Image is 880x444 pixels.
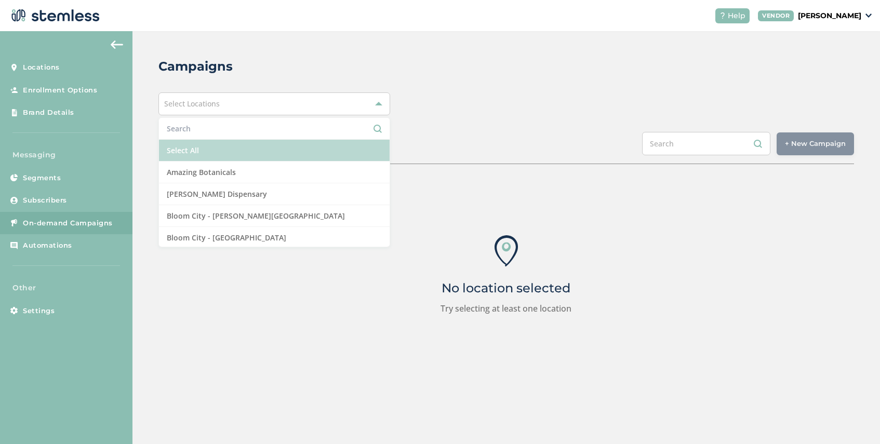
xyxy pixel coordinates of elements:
[23,240,72,251] span: Automations
[758,10,794,21] div: VENDOR
[23,173,61,183] span: Segments
[159,227,390,249] li: Bloom City - [GEOGRAPHIC_DATA]
[441,302,571,315] label: Try selecting at least one location
[159,205,390,227] li: Bloom City - [PERSON_NAME][GEOGRAPHIC_DATA]
[828,394,880,444] iframe: Chat Widget
[158,57,233,76] h2: Campaigns
[8,5,100,26] img: logo-dark-0685b13c.svg
[159,162,390,183] li: Amazing Botanicals
[23,195,67,206] span: Subscribers
[23,62,60,73] span: Locations
[23,306,55,316] span: Settings
[642,132,770,155] input: Search
[728,10,745,21] span: Help
[865,14,872,18] img: icon_down-arrow-small-66adaf34.svg
[798,10,861,21] p: [PERSON_NAME]
[719,12,726,19] img: icon-help-white-03924b79.svg
[23,85,97,96] span: Enrollment Options
[442,282,570,294] p: No location selected
[159,140,390,162] li: Select All
[167,123,382,134] input: Search
[159,183,390,205] li: [PERSON_NAME] Dispensary
[111,41,123,49] img: icon-arrow-back-accent-c549486e.svg
[23,218,113,228] span: On-demand Campaigns
[495,235,518,266] img: icon-locations-ab32cade.svg
[23,107,74,118] span: Brand Details
[164,99,220,109] span: Select Locations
